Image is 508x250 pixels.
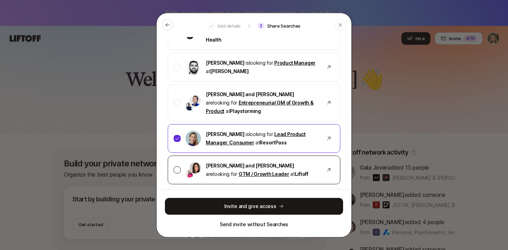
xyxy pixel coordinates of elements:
[210,69,248,74] span: [PERSON_NAME]
[186,60,201,75] img: Hessam Mostajabi
[186,170,194,178] img: Emma Frane
[206,92,294,98] span: [PERSON_NAME] and [PERSON_NAME]
[206,162,319,179] p: are looking for at
[206,131,306,146] a: Lead Product Manager, Consumer
[239,171,289,177] a: GTM / Growth Leader
[220,220,288,229] button: Send invite without Searches
[230,108,261,114] span: Playstorming
[186,102,194,111] img: Hayley Darden
[206,130,319,147] p: is looking for at
[186,131,201,147] img: Amy Krym
[206,29,310,43] span: Seed Health
[206,91,319,116] p: are looking for at
[190,163,201,174] img: Eleanor Morgan
[206,60,244,66] span: [PERSON_NAME]
[165,198,343,215] button: Invite and give access
[206,163,294,169] span: [PERSON_NAME] and [PERSON_NAME]
[206,59,319,76] p: is looking for at
[260,140,286,146] span: ResortPass
[190,95,201,107] img: Daniela Plattner
[206,100,313,114] a: Entrepreneurial GM of Growth & Product
[295,171,309,177] span: Liftoff
[206,131,244,137] span: [PERSON_NAME]
[274,60,315,66] a: Product Manager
